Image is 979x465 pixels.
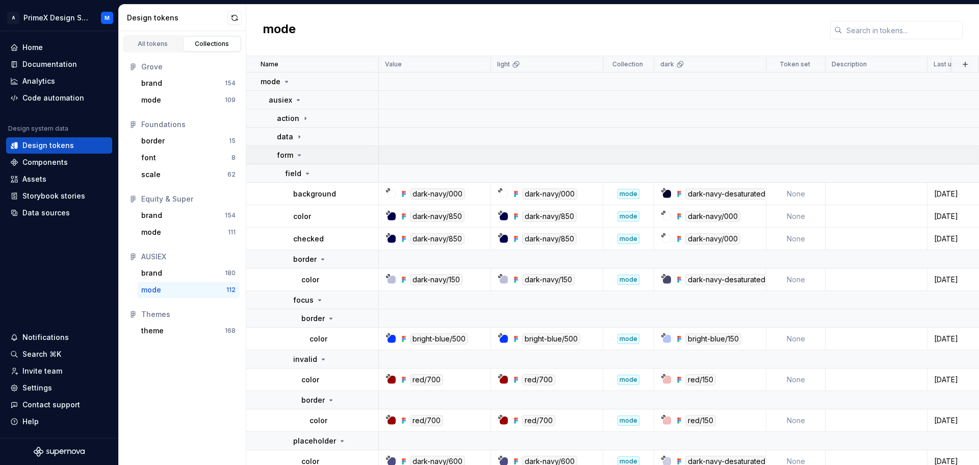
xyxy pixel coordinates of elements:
a: mode111 [137,224,240,240]
div: Search ⌘K [22,349,61,359]
div: dark-navy/850 [410,211,465,222]
a: Invite team [6,363,112,379]
button: Notifications [6,329,112,346]
div: dark-navy/000 [410,188,465,200]
p: color [301,375,319,385]
p: light [497,60,510,68]
div: dark-navy/850 [410,233,465,244]
td: None [766,183,826,205]
div: Equity & Super [141,194,236,204]
div: scale [141,169,161,180]
div: 154 [225,79,236,87]
p: border [301,313,325,324]
div: border [141,136,165,146]
button: Contact support [6,397,112,413]
div: 8 [231,154,236,162]
svg: Supernova Logo [34,447,85,457]
a: Design tokens [6,137,112,154]
div: Home [22,42,43,53]
p: background [293,189,336,199]
a: Data sources [6,205,112,221]
div: 180 [225,269,236,277]
p: border [293,254,317,264]
div: red/700 [410,415,443,426]
div: Settings [22,383,52,393]
div: 154 [225,211,236,219]
div: red/700 [522,415,555,426]
div: Data sources [22,208,70,218]
div: mode [617,189,639,199]
div: bright-blue/150 [685,333,741,345]
div: Notifications [22,332,69,342]
p: border [301,395,325,405]
button: Search ⌘K [6,346,112,362]
div: dark-navy/850 [522,233,577,244]
td: None [766,409,826,432]
td: None [766,328,826,350]
div: Design tokens [22,140,74,151]
div: Design tokens [127,13,227,23]
td: None [766,228,826,250]
div: mode [617,234,639,244]
div: Grove [141,62,236,72]
div: brand [141,268,162,278]
button: brand154 [137,75,240,91]
button: font8 [137,150,240,166]
div: font [141,153,156,163]
div: 62 [227,170,236,179]
p: focus [293,295,314,305]
a: mode112 [137,282,240,298]
p: Last updated [934,60,973,68]
div: brand [141,78,162,88]
td: None [766,369,826,391]
div: dark-navy/150 [522,274,575,285]
div: Help [22,417,39,427]
td: None [766,205,826,228]
div: 111 [228,228,236,236]
div: Components [22,157,68,167]
p: color [310,334,327,344]
p: dark [660,60,674,68]
a: brand154 [137,207,240,224]
div: 15 [229,137,236,145]
div: red/150 [685,415,716,426]
button: brand180 [137,265,240,281]
div: Design system data [8,125,68,133]
p: Value [385,60,402,68]
div: AUSIEX [141,252,236,262]
div: brand [141,210,162,221]
div: mode [141,285,161,295]
p: Description [832,60,867,68]
div: mode [617,275,639,285]
div: 112 [226,286,236,294]
div: red/700 [522,374,555,385]
button: mode109 [137,92,240,108]
button: APrimeX Design SystemM [2,7,116,29]
p: color [301,275,319,285]
button: theme168 [137,323,240,339]
p: Name [261,60,278,68]
div: Contact support [22,400,80,410]
div: mode [141,95,161,105]
div: bright-blue/500 [522,333,580,345]
div: Analytics [22,76,55,86]
p: data [277,132,293,142]
div: mode [617,211,639,222]
div: Assets [22,174,46,184]
div: dark-navy-desaturated/600 [685,274,784,285]
a: Storybook stories [6,188,112,204]
button: Help [6,413,112,430]
h2: mode [263,21,296,39]
p: Token set [780,60,810,68]
p: form [277,150,293,160]
a: Home [6,39,112,56]
p: action [277,113,299,124]
button: scale62 [137,166,240,183]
